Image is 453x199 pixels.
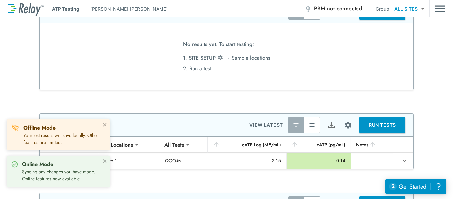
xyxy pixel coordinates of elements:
img: Online [11,161,18,168]
button: PBM not connected [302,2,365,15]
img: Latest [293,122,299,128]
button: Site setup [339,116,357,134]
td: QGO-M [160,153,207,169]
div: cATP (pg/mL) [291,141,345,149]
strong: Offline Mode [23,124,56,132]
span: No results yet. To start testing: [183,39,254,53]
strong: Online Mode [22,160,53,168]
div: All Locations [98,138,138,151]
li: 2. Run a test [183,63,270,74]
img: Export Icon [327,121,336,129]
span: PBM [314,4,362,13]
img: Offline Icon [305,5,311,12]
img: View All [309,122,315,128]
img: LuminUltra Relay [8,2,44,16]
div: 0.14 [292,157,345,164]
img: Drawer Icon [435,2,445,15]
p: ATP Testing [52,5,79,12]
button: Main menu [435,2,445,15]
div: 2.15 [213,157,281,164]
img: Settings Icon [344,121,352,129]
button: Export [323,117,339,133]
button: close [103,122,107,127]
div: Notes [356,141,388,149]
iframe: Resource center [385,179,446,194]
img: Offline [11,124,19,132]
p: Your test results will save locally. Other features are limited. [23,132,101,146]
span: not connected [327,5,362,12]
p: [PERSON_NAME] [PERSON_NAME] [90,5,168,12]
div: All Tests [160,138,189,151]
button: expand row [399,155,410,166]
table: sticky table [40,137,413,169]
p: Group: [376,5,391,12]
li: 1. → Sample locations [183,53,270,63]
button: RUN TESTS [359,117,405,133]
img: Settings Icon [217,55,223,61]
p: VIEW LATEST [249,121,283,129]
span: SITE SETUP [189,54,216,62]
td: Pozo 1 [98,153,160,169]
p: Syncing any changes you have made. Online features now available. [22,168,101,182]
div: cATP Log (ME/mL) [213,141,281,149]
button: close [103,158,107,164]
